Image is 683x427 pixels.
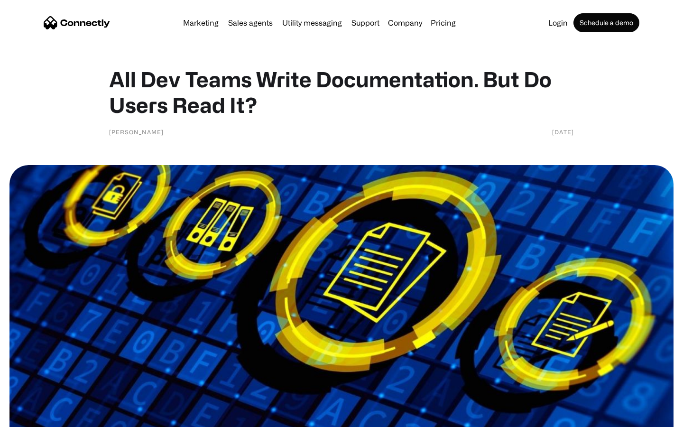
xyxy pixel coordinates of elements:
[109,66,574,118] h1: All Dev Teams Write Documentation. But Do Users Read It?
[348,19,383,27] a: Support
[385,16,425,29] div: Company
[109,127,164,137] div: [PERSON_NAME]
[9,410,57,424] aside: Language selected: English
[19,410,57,424] ul: Language list
[388,16,422,29] div: Company
[224,19,277,27] a: Sales agents
[179,19,222,27] a: Marketing
[278,19,346,27] a: Utility messaging
[573,13,639,32] a: Schedule a demo
[552,127,574,137] div: [DATE]
[427,19,460,27] a: Pricing
[545,19,572,27] a: Login
[44,16,110,30] a: home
